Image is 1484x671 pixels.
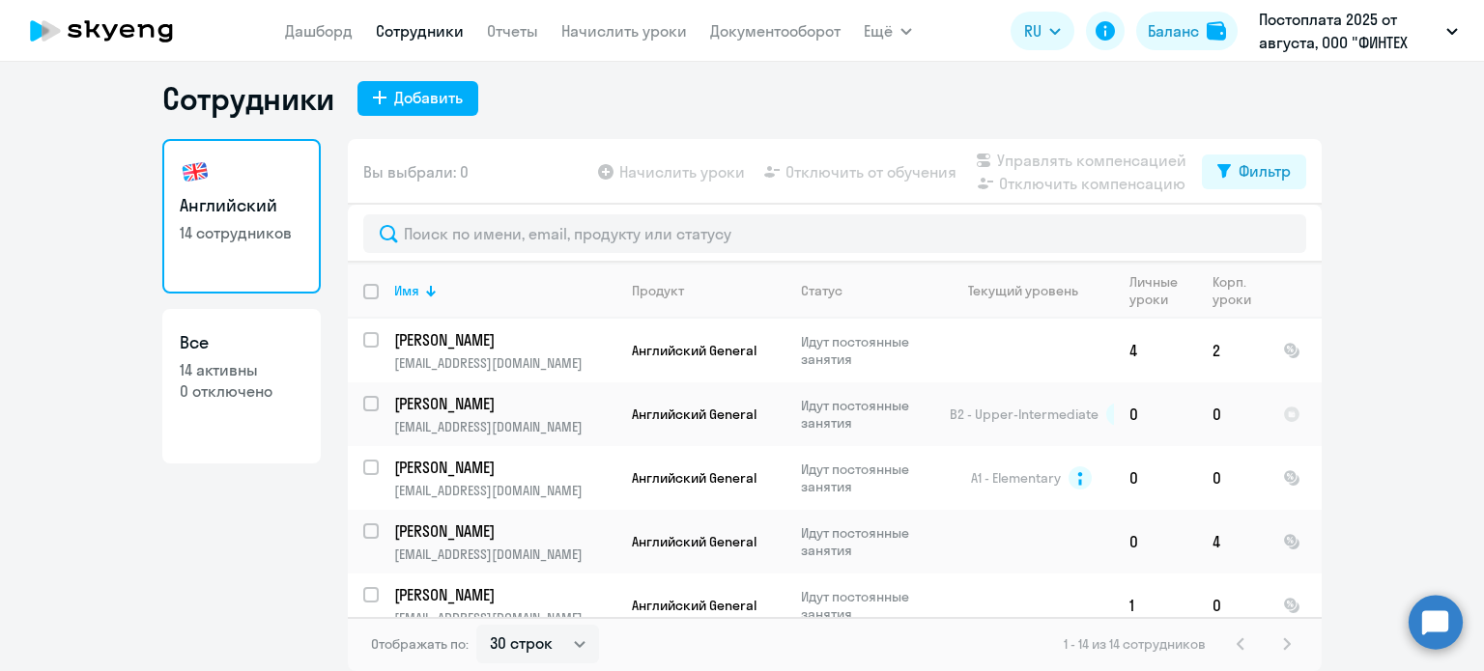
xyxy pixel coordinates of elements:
[180,222,303,243] p: 14 сотрудников
[801,282,842,299] div: Статус
[1213,273,1267,308] div: Корп. уроки
[801,524,933,559] p: Идут постоянные занятия
[1011,12,1074,50] button: RU
[394,282,615,299] div: Имя
[632,597,756,614] span: Английский General
[864,19,893,42] span: Ещё
[801,588,933,623] p: Идут постоянные занятия
[561,21,687,41] a: Начислить уроки
[180,156,211,187] img: english
[632,342,756,359] span: Английский General
[487,21,538,41] a: Отчеты
[1197,446,1268,510] td: 0
[1064,635,1206,653] span: 1 - 14 из 14 сотрудников
[180,330,303,355] h3: Все
[1249,8,1468,54] button: Постоплата 2025 от августа, ООО "ФИНТЕХ СЕРВИС"
[801,333,933,368] p: Идут постоянные занятия
[1024,19,1042,42] span: RU
[394,584,615,605] a: [PERSON_NAME]
[632,533,756,550] span: Английский General
[1197,573,1268,637] td: 0
[1114,446,1197,510] td: 0
[1148,19,1199,42] div: Баланс
[394,584,613,605] p: [PERSON_NAME]
[950,282,1113,299] div: Текущий уровень
[632,469,756,487] span: Английский General
[394,393,613,414] p: [PERSON_NAME]
[1239,159,1291,182] div: Фильтр
[394,545,615,563] p: [EMAIL_ADDRESS][DOMAIN_NAME]
[180,359,303,380] p: 14 активны
[1197,510,1268,573] td: 4
[1136,12,1238,50] button: Балансbalance
[632,405,756,423] span: Английский General
[1129,273,1196,308] div: Личные уроки
[394,329,613,350] p: [PERSON_NAME]
[1197,319,1268,382] td: 2
[363,160,469,183] span: Вы выбрали: 0
[632,282,785,299] div: Продукт
[971,469,1061,487] span: A1 - Elementary
[394,86,463,109] div: Добавить
[1207,21,1226,41] img: balance
[162,79,334,118] h1: Сотрудники
[1259,8,1439,54] p: Постоплата 2025 от августа, ООО "ФИНТЕХ СЕРВИС"
[1114,319,1197,382] td: 4
[632,282,684,299] div: Продукт
[1202,154,1306,189] button: Фильтр
[162,309,321,463] a: Все14 активны0 отключено
[1213,273,1251,308] div: Корп. уроки
[1114,382,1197,446] td: 0
[394,482,615,499] p: [EMAIL_ADDRESS][DOMAIN_NAME]
[394,520,615,542] a: [PERSON_NAME]
[801,461,933,495] p: Идут постоянные занятия
[394,457,613,478] p: [PERSON_NAME]
[394,282,419,299] div: Имя
[357,81,478,116] button: Добавить
[1114,510,1197,573] td: 0
[180,380,303,402] p: 0 отключено
[394,329,615,350] a: [PERSON_NAME]
[801,397,933,432] p: Идут постоянные занятия
[864,12,912,50] button: Ещё
[394,393,615,414] a: [PERSON_NAME]
[1129,273,1179,308] div: Личные уроки
[394,418,615,435] p: [EMAIL_ADDRESS][DOMAIN_NAME]
[285,21,353,41] a: Дашборд
[710,21,841,41] a: Документооборот
[371,635,469,653] span: Отображать по:
[1114,573,1197,637] td: 1
[376,21,464,41] a: Сотрудники
[968,282,1078,299] div: Текущий уровень
[394,457,615,478] a: [PERSON_NAME]
[180,193,303,218] h3: Английский
[394,354,615,372] p: [EMAIL_ADDRESS][DOMAIN_NAME]
[363,214,1306,253] input: Поиск по имени, email, продукту или статусу
[394,520,613,542] p: [PERSON_NAME]
[801,282,933,299] div: Статус
[950,405,1099,423] span: B2 - Upper-Intermediate
[394,609,615,627] p: [EMAIL_ADDRESS][DOMAIN_NAME]
[162,139,321,294] a: Английский14 сотрудников
[1197,382,1268,446] td: 0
